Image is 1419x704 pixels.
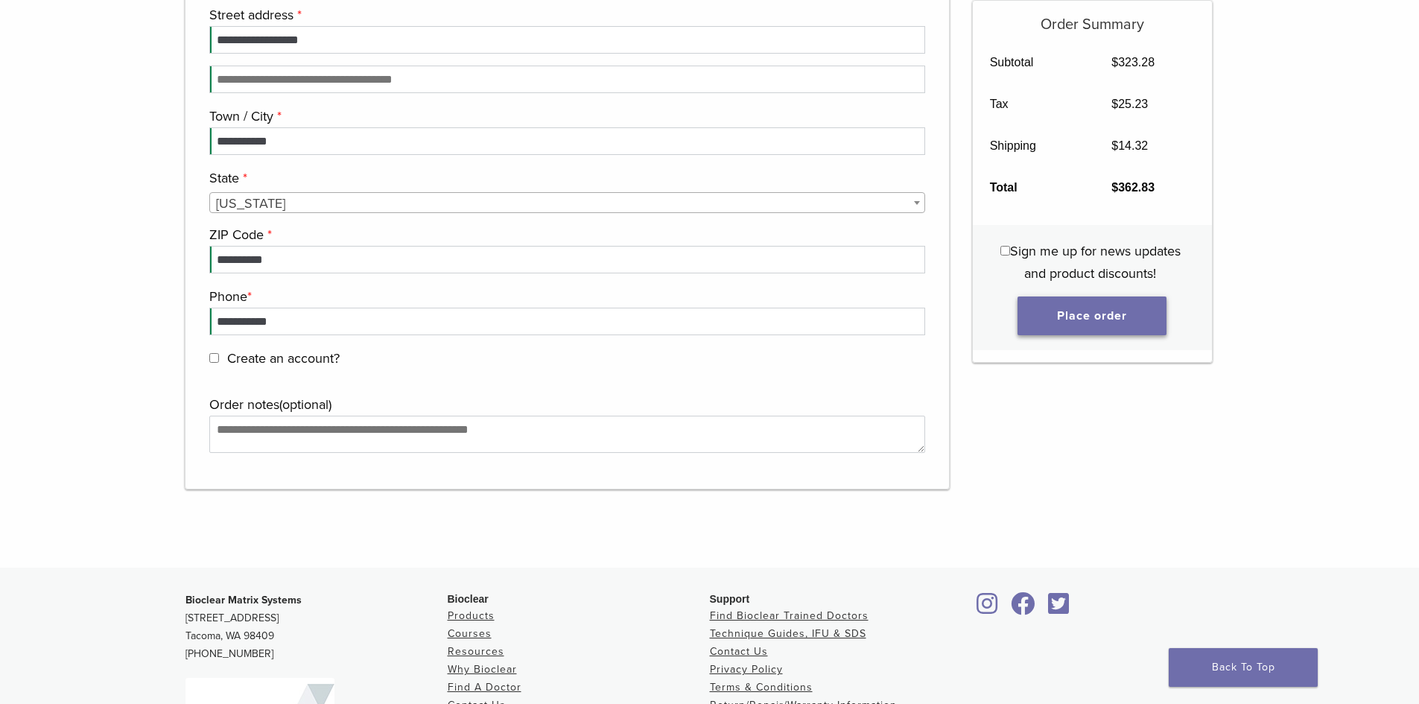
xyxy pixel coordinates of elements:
strong: Bioclear Matrix Systems [185,594,302,606]
button: Place order [1018,296,1166,335]
a: Bioclear [972,601,1003,616]
a: Why Bioclear [448,663,517,676]
span: Support [710,593,750,605]
bdi: 362.83 [1111,181,1155,194]
span: Bioclear [448,593,489,605]
span: Sign me up for news updates and product discounts! [1010,243,1181,282]
label: Phone [209,285,922,308]
span: $ [1111,98,1118,110]
a: Bioclear [1044,601,1075,616]
label: State [209,167,922,189]
span: $ [1111,56,1118,69]
span: $ [1111,139,1118,152]
a: Technique Guides, IFU & SDS [710,627,866,640]
bdi: 14.32 [1111,139,1148,152]
span: (optional) [279,396,331,413]
a: Products [448,609,495,622]
a: Contact Us [710,645,768,658]
span: $ [1111,181,1118,194]
th: Total [973,167,1095,209]
label: Street address [209,4,922,26]
label: Town / City [209,105,922,127]
input: Create an account? [209,353,219,363]
a: Privacy Policy [710,663,783,676]
span: Create an account? [227,350,340,367]
a: Find A Doctor [448,681,521,694]
a: Courses [448,627,492,640]
a: Terms & Conditions [710,681,813,694]
span: State [209,192,926,213]
bdi: 323.28 [1111,56,1155,69]
label: Order notes [209,393,922,416]
a: Back To Top [1169,648,1318,687]
h5: Order Summary [973,1,1212,34]
th: Shipping [973,125,1095,167]
bdi: 25.23 [1111,98,1148,110]
input: Sign me up for news updates and product discounts! [1000,246,1010,256]
a: Find Bioclear Trained Doctors [710,609,869,622]
p: [STREET_ADDRESS] Tacoma, WA 98409 [PHONE_NUMBER] [185,592,448,663]
th: Subtotal [973,42,1095,83]
a: Resources [448,645,504,658]
th: Tax [973,83,1095,125]
label: ZIP Code [209,223,922,246]
a: Bioclear [1006,601,1041,616]
span: Missouri [210,193,925,214]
